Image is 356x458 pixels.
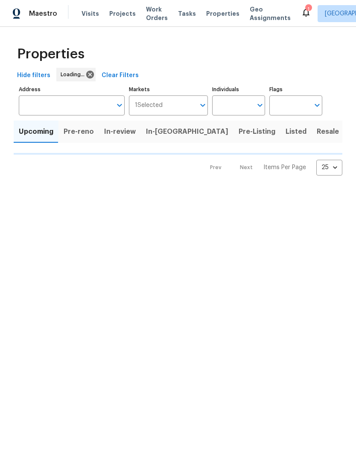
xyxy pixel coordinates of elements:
[64,126,94,138] span: Pre-reno
[19,126,53,138] span: Upcoming
[129,87,208,92] label: Markets
[14,68,54,84] button: Hide filters
[102,70,139,81] span: Clear Filters
[212,87,265,92] label: Individuals
[98,68,142,84] button: Clear Filters
[206,9,239,18] span: Properties
[61,70,88,79] span: Loading...
[56,68,96,81] div: Loading...
[263,163,306,172] p: Items Per Page
[104,126,136,138] span: In-review
[19,87,125,92] label: Address
[146,126,228,138] span: In-[GEOGRAPHIC_DATA]
[202,160,342,176] nav: Pagination Navigation
[29,9,57,18] span: Maestro
[82,9,99,18] span: Visits
[254,99,266,111] button: Open
[305,5,311,14] div: 1
[316,156,342,179] div: 25
[146,5,168,22] span: Work Orders
[17,70,50,81] span: Hide filters
[286,126,306,138] span: Listed
[269,87,322,92] label: Flags
[317,126,339,138] span: Resale
[17,50,85,58] span: Properties
[109,9,136,18] span: Projects
[135,102,163,109] span: 1 Selected
[250,5,291,22] span: Geo Assignments
[178,11,196,17] span: Tasks
[239,126,275,138] span: Pre-Listing
[114,99,125,111] button: Open
[311,99,323,111] button: Open
[197,99,209,111] button: Open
